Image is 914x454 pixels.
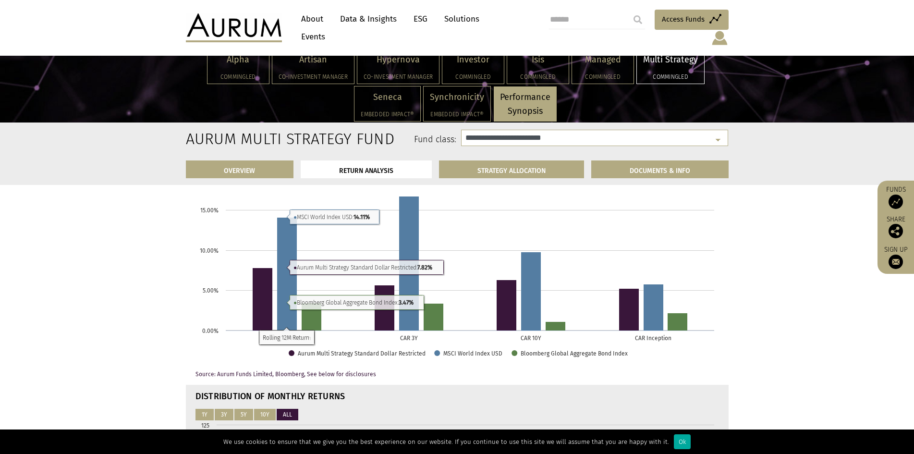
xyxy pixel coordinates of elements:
[634,335,671,342] text: CAR Inception
[591,160,729,178] a: DOCUMENTS & INFO
[643,74,698,80] h5: Commingled
[500,90,550,118] p: Performance Synopsis
[293,264,432,271] text: Aurum Multi Strategy Standard Dollar Restricted:
[882,185,909,209] a: Funds
[361,90,414,104] p: Seneca
[882,245,909,269] a: Sign up
[513,74,562,80] h5: Commingled
[293,264,297,271] tspan: ●
[214,74,263,80] h5: Commingled
[643,53,698,67] p: Multi Strategy
[521,335,541,342] text: CAR 10Y
[195,409,214,420] button: 1Y
[882,216,909,238] div: Share
[279,74,348,80] h5: Co-investment Manager
[889,224,903,238] img: Share this post
[200,247,219,254] text: 10.00%
[417,264,432,271] tspan: 7.82%
[335,10,402,28] a: Data & Insights
[655,10,729,30] a: Access Funds
[889,255,903,269] img: Sign up to our newsletter
[430,90,484,104] p: Synchronicity
[398,299,414,306] tspan: 3.47%
[409,10,432,28] a: ESG
[201,422,209,429] text: 125
[293,214,370,221] text: MSCI World Index USD:
[186,160,294,178] a: OVERVIEW
[214,53,263,67] p: Alpha
[195,391,345,402] strong: DISTRIBUTION OF MONTHLY RETURNS
[279,53,348,67] p: Artisan
[203,287,219,294] text: 5.00%
[449,53,498,67] p: Investor
[296,10,328,28] a: About
[711,30,729,46] img: account-icon.svg
[186,13,282,42] img: Aurum
[889,195,903,209] img: Access Funds
[364,53,433,67] p: Hypernova
[293,214,297,221] tspan: ●
[293,299,297,306] tspan: ●
[364,74,433,80] h5: Co-investment Manager
[195,371,719,378] p: Source: Aurum Funds Limited, Bloomberg, See below for disclosures
[215,409,233,420] button: 3Y
[513,53,562,67] p: Isis
[200,207,219,214] text: 15.00%
[628,10,647,29] input: Submit
[293,299,414,306] text: Bloomberg Global Aggregate Bond Index:
[279,134,457,146] label: Fund class:
[521,350,628,357] text: Bloomberg Global Aggregate Bond Index
[430,111,484,117] h5: Embedded Impact®
[439,160,584,178] a: STRATEGY ALLOCATION
[361,111,414,117] h5: Embedded Impact®
[296,28,325,46] a: Events
[578,53,627,67] p: Managed
[400,335,417,342] text: CAR 3Y
[263,334,309,341] text: Rolling 12M Return
[298,350,426,357] text: Aurum Multi Strategy Standard Dollar Restricted
[662,13,705,25] span: Access Funds
[277,409,298,420] button: ALL
[353,214,370,221] tspan: 14.11%
[234,409,253,420] button: 5Y
[449,74,498,80] h5: Commingled
[254,409,276,420] button: 10Y
[439,10,484,28] a: Solutions
[443,350,502,357] text: MSCI World Index USD
[202,328,219,334] text: 0.00%
[186,130,264,148] h2: Aurum Multi Strategy Fund
[674,434,691,449] div: Ok
[578,74,627,80] h5: Commingled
